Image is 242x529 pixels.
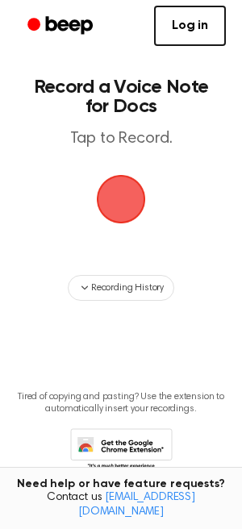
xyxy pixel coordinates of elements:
span: Contact us [10,491,232,519]
h1: Record a Voice Note for Docs [29,77,213,116]
a: Beep [16,10,107,42]
span: Recording History [91,281,164,295]
button: Recording History [68,275,174,301]
button: Beep Logo [97,175,145,223]
p: Tap to Record. [29,129,213,149]
a: Log in [154,6,226,46]
a: [EMAIL_ADDRESS][DOMAIN_NAME] [78,492,195,518]
p: Tired of copying and pasting? Use the extension to automatically insert your recordings. [13,391,229,415]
